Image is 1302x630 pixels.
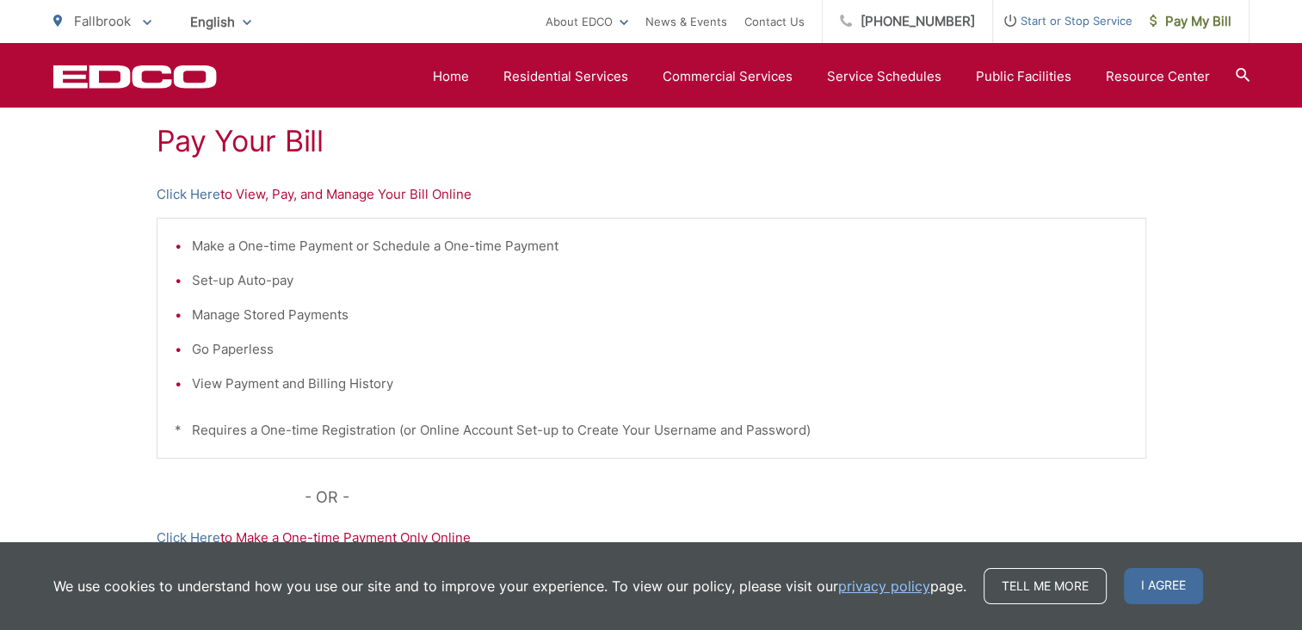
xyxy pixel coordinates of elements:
a: privacy policy [838,576,930,596]
li: Manage Stored Payments [192,305,1128,325]
a: EDCD logo. Return to the homepage. [53,65,217,89]
li: Go Paperless [192,339,1128,360]
span: I agree [1124,568,1203,604]
a: Service Schedules [827,66,941,87]
li: Make a One-time Payment or Schedule a One-time Payment [192,236,1128,256]
p: - OR - [305,485,1146,510]
p: to Make a One-time Payment Only Online [157,528,1146,548]
a: Contact Us [744,11,805,32]
a: Commercial Services [663,66,793,87]
span: Pay My Bill [1150,11,1231,32]
h1: Pay Your Bill [157,124,1146,158]
a: Click Here [157,528,220,548]
span: Fallbrook [74,13,131,29]
li: View Payment and Billing History [192,374,1128,394]
p: to View, Pay, and Manage Your Bill Online [157,184,1146,205]
p: * Requires a One-time Registration (or Online Account Set-up to Create Your Username and Password) [175,420,1128,441]
span: English [177,7,264,37]
a: Public Facilities [976,66,1071,87]
a: Click Here [157,184,220,205]
a: Tell me more [984,568,1107,604]
a: Home [433,66,469,87]
a: Resource Center [1106,66,1210,87]
li: Set-up Auto-pay [192,270,1128,291]
a: Residential Services [503,66,628,87]
a: About EDCO [546,11,628,32]
a: News & Events [645,11,727,32]
p: We use cookies to understand how you use our site and to improve your experience. To view our pol... [53,576,966,596]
